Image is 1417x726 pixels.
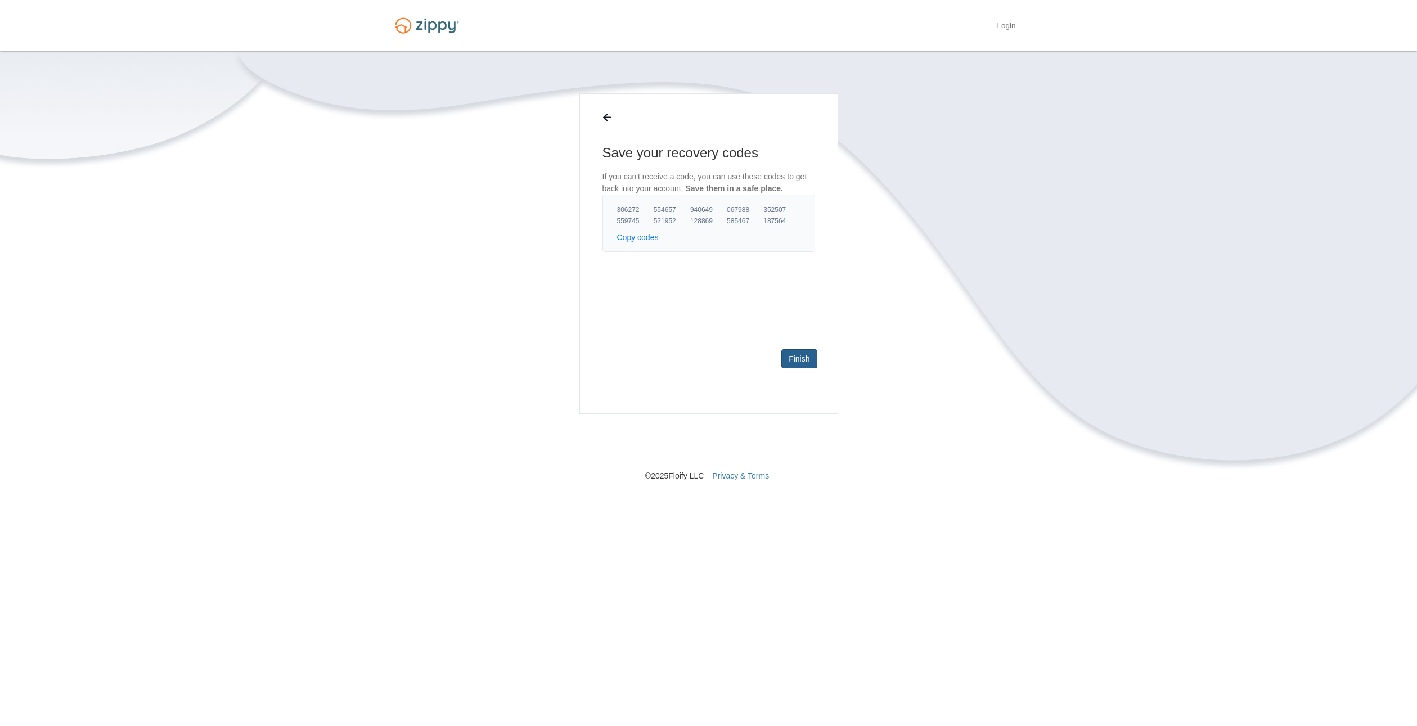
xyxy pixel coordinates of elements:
[781,349,817,368] a: Finish
[997,21,1015,33] a: Login
[685,184,783,193] span: Save them in a safe place.
[388,414,1029,481] nav: © 2025 Floify LLC
[763,217,800,226] span: 187564
[763,205,800,214] span: 352507
[712,471,769,480] a: Privacy & Terms
[602,171,815,195] p: If you can't receive a code, you can use these codes to get back into your account.
[690,205,727,214] span: 940649
[617,217,654,226] span: 559745
[690,217,727,226] span: 128869
[727,205,763,214] span: 067988
[727,217,763,226] span: 585467
[602,144,815,162] h1: Save your recovery codes
[617,205,654,214] span: 306272
[654,217,690,226] span: 521952
[617,232,659,243] button: Copy codes
[388,12,466,39] img: Logo
[654,205,690,214] span: 554657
